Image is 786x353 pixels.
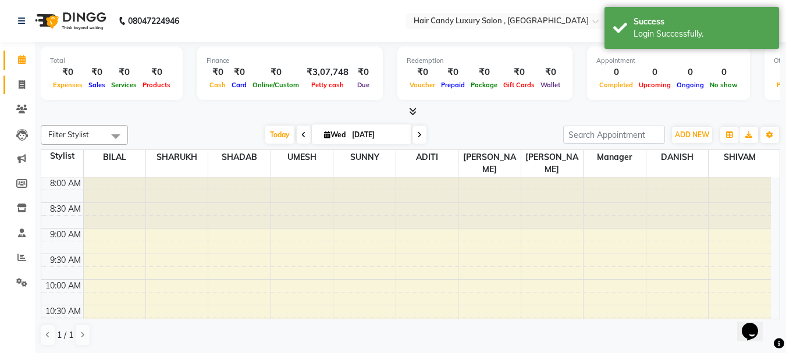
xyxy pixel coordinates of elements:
span: Upcoming [636,81,674,89]
span: SUNNY [333,150,395,165]
span: ADD NEW [675,130,709,139]
span: Ongoing [674,81,707,89]
div: Success [634,16,770,28]
div: ₹0 [207,66,229,79]
span: ADITI [396,150,458,165]
div: 8:00 AM [48,177,83,190]
div: ₹3,07,748 [302,66,353,79]
span: Package [468,81,500,89]
iframe: chat widget [737,306,774,341]
span: BILAL [84,150,145,165]
span: Sales [86,81,108,89]
div: 9:30 AM [48,254,83,266]
span: Wallet [538,81,563,89]
div: Finance [207,56,374,66]
span: DANISH [646,150,708,165]
span: SHARUKH [146,150,208,165]
span: Expenses [50,81,86,89]
span: Manager [584,150,645,165]
input: Search Appointment [563,126,665,144]
span: Products [140,81,173,89]
span: Cash [207,81,229,89]
div: ₹0 [50,66,86,79]
div: Total [50,56,173,66]
div: ₹0 [438,66,468,79]
div: ₹0 [229,66,250,79]
span: Prepaid [438,81,468,89]
div: Redemption [407,56,563,66]
span: Filter Stylist [48,130,89,139]
span: No show [707,81,741,89]
span: Completed [596,81,636,89]
img: logo [30,5,109,37]
div: ₹0 [86,66,108,79]
div: Appointment [596,56,741,66]
span: Due [354,81,372,89]
b: 08047224946 [128,5,179,37]
div: ₹0 [108,66,140,79]
div: ₹0 [250,66,302,79]
span: Petty cash [308,81,347,89]
div: ₹0 [407,66,438,79]
div: ₹0 [500,66,538,79]
div: 10:30 AM [43,305,83,318]
div: ₹0 [538,66,563,79]
span: 1 / 1 [57,329,73,341]
span: Card [229,81,250,89]
div: 0 [707,66,741,79]
div: ₹0 [468,66,500,79]
input: 2025-09-03 [348,126,407,144]
div: 10:00 AM [43,280,83,292]
span: UMESH [271,150,333,165]
span: SHADAB [208,150,270,165]
div: Stylist [41,150,83,162]
button: ADD NEW [672,127,712,143]
span: Today [265,126,294,144]
div: ₹0 [353,66,374,79]
span: Wed [321,130,348,139]
span: Online/Custom [250,81,302,89]
span: Gift Cards [500,81,538,89]
div: 8:30 AM [48,203,83,215]
span: [PERSON_NAME] [521,150,583,177]
div: 9:00 AM [48,229,83,241]
div: 0 [596,66,636,79]
div: 0 [636,66,674,79]
span: [PERSON_NAME] [458,150,520,177]
span: Services [108,81,140,89]
div: ₹0 [140,66,173,79]
div: 0 [674,66,707,79]
div: Login Successfully. [634,28,770,40]
span: SHIVAM [709,150,771,165]
span: Voucher [407,81,438,89]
